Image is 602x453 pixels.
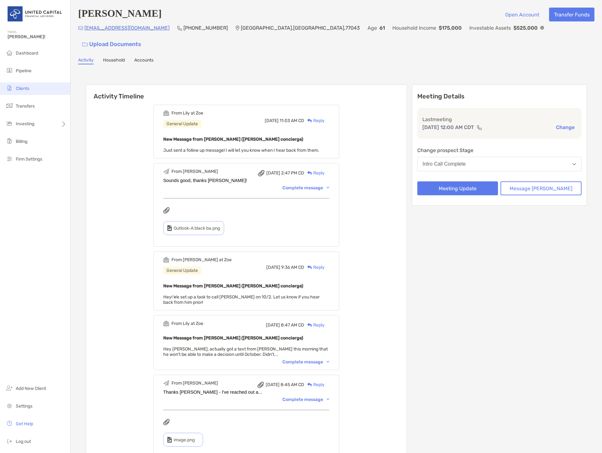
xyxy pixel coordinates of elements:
[281,265,304,270] span: 9:36 AM CD
[16,68,32,74] span: Pipeline
[282,185,329,191] div: Complete message
[304,381,325,388] div: Reply
[163,346,328,357] span: Hey [PERSON_NAME], actually got a text from [PERSON_NAME] this morning that he won't be able to m...
[86,85,407,100] h6: Activity Timeline
[282,397,329,402] div: Complete message
[163,168,169,174] img: Event icon
[422,123,474,131] p: [DATE] 12:00 AM CDT
[163,335,303,341] b: New Message from [PERSON_NAME] ([PERSON_NAME] concierge)
[6,402,13,409] img: settings icon
[163,419,170,425] img: attachments
[439,24,462,32] p: $175,000
[304,322,325,328] div: Reply
[281,382,304,387] span: 8:45 AM CD
[177,26,182,31] img: Phone Icon
[16,156,42,162] span: Firm Settings
[163,380,169,386] img: Event icon
[327,361,329,363] img: Chevron icon
[513,24,538,32] p: $525,000
[16,86,29,91] span: Clients
[235,26,240,31] img: Location Icon
[163,207,170,214] img: attachments
[307,265,312,269] img: Reply icon
[82,42,88,47] img: button icon
[282,359,329,365] div: Complete message
[501,181,582,195] button: Message [PERSON_NAME]
[163,257,169,263] img: Event icon
[327,398,329,400] img: Chevron icon
[171,110,203,116] div: From Lily at Zoe
[167,437,172,443] img: type
[16,439,31,444] span: Log out
[16,139,27,144] span: Billing
[417,181,498,195] button: Meeting Update
[163,390,329,395] div: Thanks [PERSON_NAME] - I've reached out a...
[6,84,13,92] img: clients icon
[171,380,218,386] div: From [PERSON_NAME]
[163,178,329,183] div: Sounds good, thanks [PERSON_NAME]!
[417,146,582,154] p: Change prospect Stage
[6,49,13,56] img: dashboard icon
[307,171,312,175] img: Reply icon
[477,125,482,130] img: communication type
[6,120,13,127] img: investing icon
[8,34,67,39] span: [PERSON_NAME]!
[16,121,34,126] span: Investing
[6,137,13,145] img: billing icon
[500,8,544,21] button: Open Account
[423,161,466,167] div: Intro Call Complete
[368,24,377,32] p: Age
[280,118,304,123] span: 11:03 AM CD
[266,382,280,387] span: [DATE]
[266,322,280,328] span: [DATE]
[6,420,13,427] img: get-help icon
[78,38,145,51] a: Upload Documents
[549,8,594,21] button: Transfer Funds
[417,157,582,171] button: Intro Call Complete
[304,264,325,271] div: Reply
[16,421,33,427] span: Get Help
[163,267,201,274] div: General Update
[422,115,577,123] p: Last meeting
[6,384,13,392] img: add_new_client icon
[163,120,201,128] div: General Update
[174,226,220,231] span: Outlook-A black ba.png
[78,8,162,21] h4: [PERSON_NAME]
[258,382,264,388] img: attachment
[8,3,63,25] img: United Capital Logo
[281,322,304,328] span: 8:47 AM CD
[417,92,582,100] p: Meeting Details
[163,148,319,153] span: Just sent a follow up message! I will let you know when I hear back from them.
[16,403,32,409] span: Settings
[241,24,360,32] p: [GEOGRAPHIC_DATA] , [GEOGRAPHIC_DATA] , 77043
[379,24,385,32] p: 61
[171,169,218,174] div: From [PERSON_NAME]
[281,170,304,176] span: 2:47 PM CD
[16,103,35,109] span: Transfers
[163,110,169,116] img: Event icon
[183,24,228,32] p: [PHONE_NUMBER]
[266,265,280,270] span: [DATE]
[78,26,83,30] img: Email Icon
[163,137,303,142] b: New Message from [PERSON_NAME] ([PERSON_NAME] concierge)
[327,187,329,189] img: Chevron icon
[469,24,511,32] p: Investable Assets
[572,163,576,165] img: Open dropdown arrow
[171,321,203,326] div: From Lily at Zoe
[265,118,279,123] span: [DATE]
[304,170,325,176] div: Reply
[103,57,125,64] a: Household
[174,437,195,443] span: image.png
[6,155,13,162] img: firm-settings icon
[163,294,320,305] span: Hey! We set up a task to call [PERSON_NAME] on 10/2. Let us know if you hear back from him prior!
[307,119,312,123] img: Reply icon
[163,283,303,289] b: New Message from [PERSON_NAME] ([PERSON_NAME] concierge)
[78,57,94,64] a: Activity
[304,117,325,124] div: Reply
[6,102,13,109] img: transfers icon
[84,24,170,32] p: [EMAIL_ADDRESS][DOMAIN_NAME]
[266,170,280,176] span: [DATE]
[554,124,576,131] button: Change
[171,257,232,262] div: From [PERSON_NAME] at Zoe
[167,225,172,231] img: type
